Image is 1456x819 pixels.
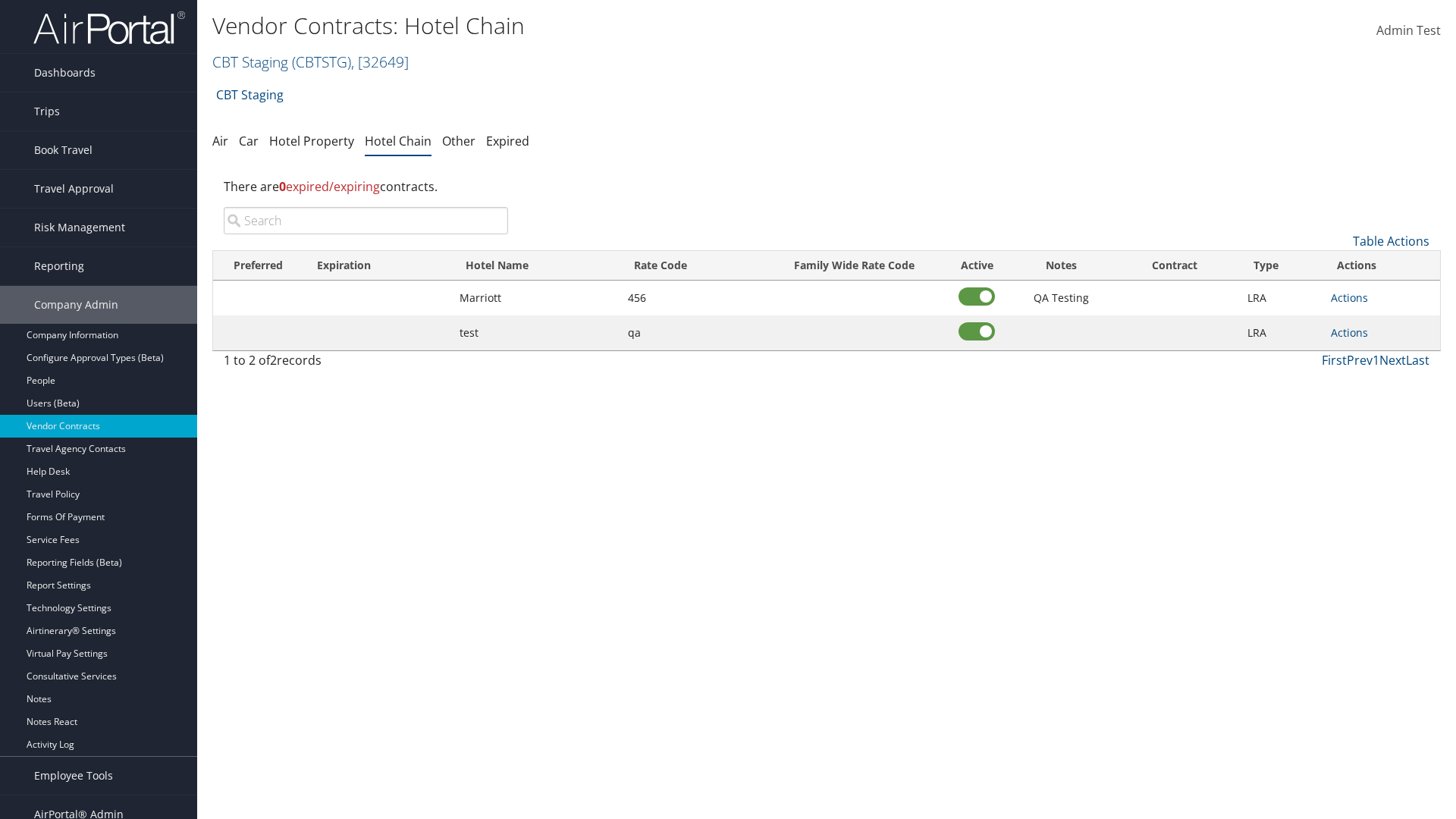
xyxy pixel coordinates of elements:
th: Contract: activate to sort column ascending [1109,251,1239,281]
a: Table Actions [1353,233,1429,249]
span: Company Admin [34,286,118,324]
span: , [ 32649 ] [351,52,409,72]
th: Type: activate to sort column ascending [1240,251,1324,281]
a: Hotel Property [269,133,354,149]
a: Expired [486,133,529,149]
a: Car [239,133,259,149]
td: 456 [620,281,767,315]
a: 1 [1373,352,1379,369]
span: Risk Management [34,209,125,246]
th: Rate Code: activate to sort column ascending [620,251,767,281]
a: CBT Staging [212,52,409,72]
th: Hotel Name: activate to sort column ascending [452,251,620,281]
td: LRA [1240,315,1324,350]
div: There are contracts. [212,166,1441,207]
a: CBT Staging [216,80,284,110]
div: 1 to 2 of records [224,351,508,377]
th: Active: activate to sort column ascending [942,251,1012,281]
a: Last [1406,352,1429,369]
td: Marriott [452,281,620,315]
span: Reporting [34,247,84,285]
span: 2 [270,352,277,369]
img: airportal-logo.png [33,10,185,45]
a: Admin Test [1376,8,1441,55]
span: Travel Approval [34,170,114,208]
span: expired/expiring [279,178,380,195]
span: Book Travel [34,131,93,169]
th: Preferred: activate to sort column ascending [213,251,303,281]
span: Trips [34,93,60,130]
td: LRA [1240,281,1324,315]
span: ( CBTSTG ) [292,52,351,72]
a: Prev [1347,352,1373,369]
td: test [452,315,620,350]
input: Search [224,207,508,234]
th: Expiration: activate to sort column ascending [303,251,452,281]
a: Other [442,133,475,149]
a: Air [212,133,228,149]
a: Actions [1331,290,1368,305]
th: Family Wide Rate Code: activate to sort column ascending [767,251,941,281]
a: Hotel Chain [365,133,431,149]
span: Admin Test [1376,22,1441,39]
span: Dashboards [34,54,96,92]
h1: Vendor Contracts: Hotel Chain [212,10,1031,42]
a: Next [1379,352,1406,369]
span: QA Testing [1034,290,1089,305]
td: qa [620,315,767,350]
a: Actions [1331,325,1368,340]
a: First [1322,352,1347,369]
span: Employee Tools [34,757,113,795]
th: Actions [1323,251,1440,281]
strong: 0 [279,178,286,195]
th: Notes: activate to sort column ascending [1012,251,1110,281]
